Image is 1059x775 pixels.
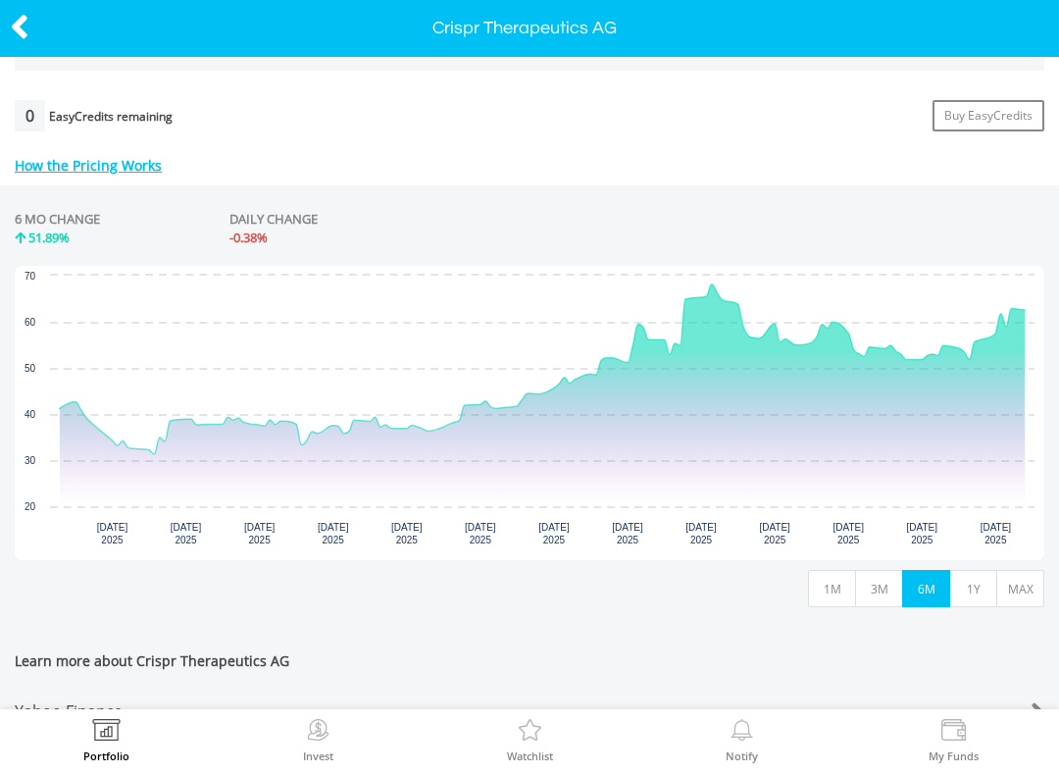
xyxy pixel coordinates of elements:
text: [DATE] 2025 [981,522,1012,545]
text: 50 [25,363,36,374]
img: View Notifications [727,719,757,747]
a: My Funds [929,719,979,761]
a: Invest [303,719,333,761]
span: 51.89% [28,229,70,246]
text: 20 [25,501,36,512]
text: 60 [25,317,36,328]
span: -0.38% [229,229,268,246]
svg: Interactive chart [15,266,1044,560]
label: Notify [726,750,758,761]
div: 0 [15,100,45,131]
label: Watchlist [507,750,553,761]
img: View Portfolio [91,719,122,747]
text: [DATE] 2025 [97,522,128,545]
button: 1Y [949,570,997,607]
a: How the Pricing Works [15,156,162,175]
text: [DATE] 2025 [907,522,938,545]
text: 70 [25,271,36,282]
text: [DATE] 2025 [759,522,790,545]
a: Watchlist [507,719,553,761]
text: [DATE] 2025 [391,522,423,545]
button: 3M [855,570,903,607]
text: [DATE] 2025 [465,522,496,545]
div: DAILY CHANGE [229,210,487,229]
img: View Funds [938,719,969,747]
img: Watchlist [515,719,545,747]
div: 6 MO CHANGE [15,210,100,229]
label: My Funds [929,750,979,761]
div: EasyCredits remaining [49,110,173,127]
div: Yahoo Finance [15,686,959,738]
text: [DATE] 2025 [612,522,643,545]
text: 40 [25,409,36,420]
a: Buy EasyCredits [933,100,1044,131]
button: 1M [808,570,856,607]
text: [DATE] 2025 [832,522,864,545]
img: Invest Now [303,719,333,747]
label: Invest [303,750,333,761]
text: [DATE] 2025 [244,522,276,545]
span: Learn more about Crispr Therapeutics AG [15,651,1044,686]
button: 6M [902,570,950,607]
a: Portfolio [83,719,129,761]
text: 30 [25,455,36,466]
a: Yahoo Finance [15,686,1044,739]
label: Portfolio [83,750,129,761]
button: MAX [996,570,1044,607]
text: [DATE] 2025 [538,522,570,545]
a: Notify [726,719,758,761]
text: [DATE] 2025 [318,522,349,545]
text: [DATE] 2025 [171,522,202,545]
text: [DATE] 2025 [685,522,717,545]
div: Chart. Highcharts interactive chart. [15,266,1044,560]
